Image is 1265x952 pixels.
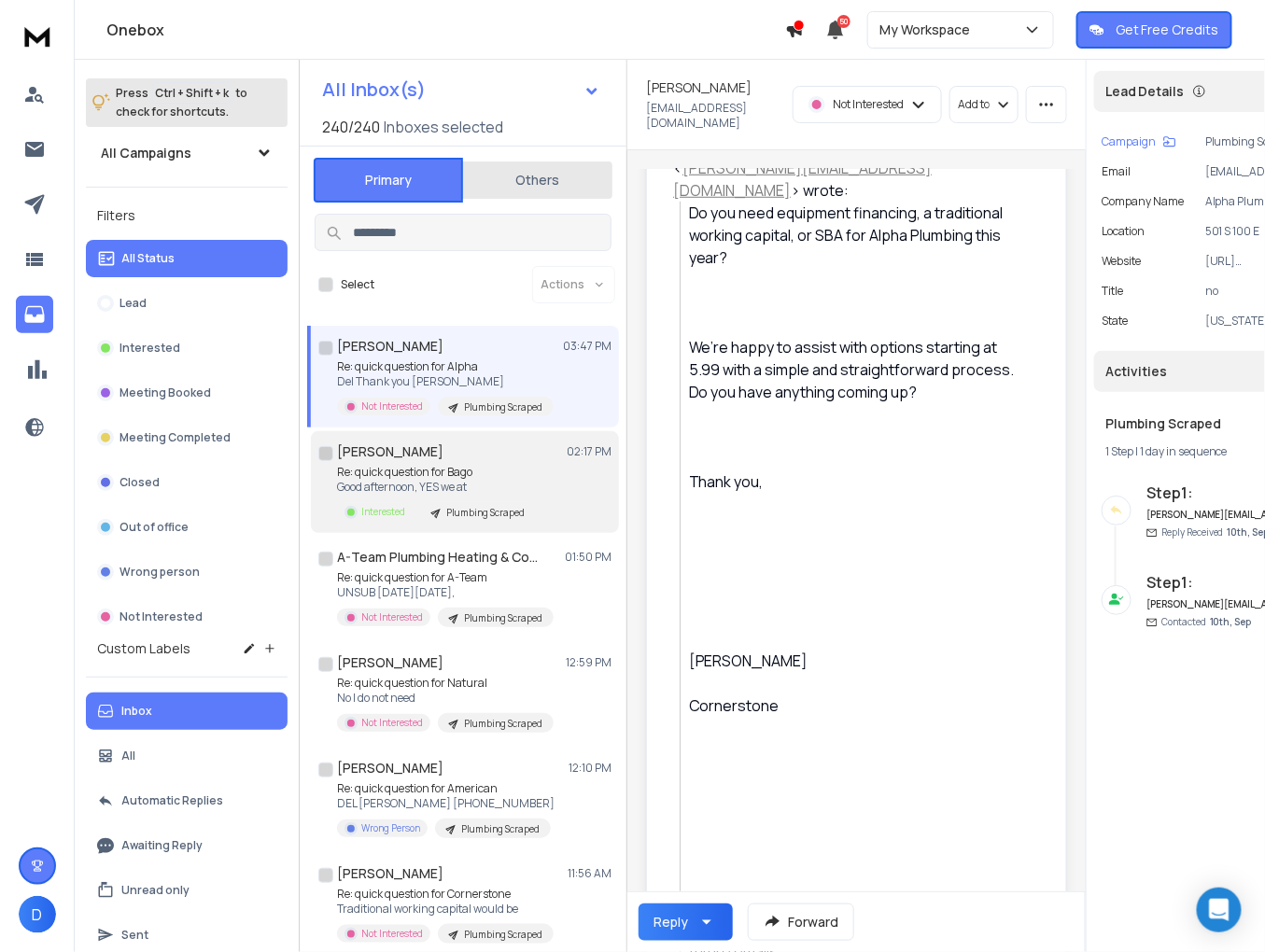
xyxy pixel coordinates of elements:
p: Get Free Credits [1116,21,1219,39]
div: Open Intercom Messenger [1197,888,1242,932]
button: D [19,896,56,933]
span: 50 [837,15,850,28]
img: logo [19,19,56,53]
button: Get Free Credits [1076,11,1232,49]
p: My Workspace [879,21,977,39]
h1: Onebox [106,19,785,41]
